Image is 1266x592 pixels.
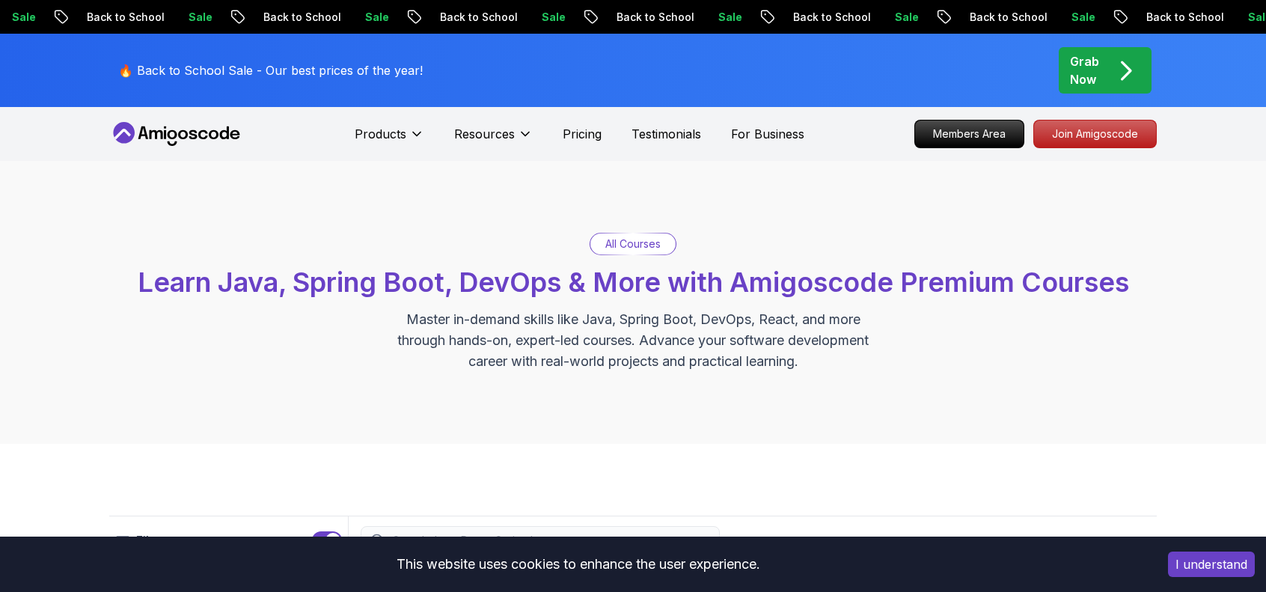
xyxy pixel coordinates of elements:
[423,10,525,25] p: Back to School
[605,237,661,251] p: All Courses
[776,10,878,25] p: Back to School
[632,125,701,143] a: Testimonials
[70,10,171,25] p: Back to School
[138,266,1129,299] span: Learn Java, Spring Boot, DevOps & More with Amigoscode Premium Courses
[1129,10,1231,25] p: Back to School
[355,125,406,143] p: Products
[878,10,926,25] p: Sale
[136,531,171,549] p: Filters
[348,10,396,25] p: Sale
[171,10,219,25] p: Sale
[454,125,515,143] p: Resources
[525,10,572,25] p: Sale
[1168,552,1255,577] button: Accept cookies
[599,10,701,25] p: Back to School
[1054,10,1102,25] p: Sale
[701,10,749,25] p: Sale
[915,120,1024,147] p: Members Area
[952,10,1054,25] p: Back to School
[1033,120,1157,148] a: Join Amigoscode
[118,61,423,79] p: 🔥 Back to School Sale - Our best prices of the year!
[1034,120,1156,147] p: Join Amigoscode
[914,120,1024,148] a: Members Area
[11,548,1146,581] div: This website uses cookies to enhance the user experience.
[454,125,533,155] button: Resources
[563,125,602,143] a: Pricing
[731,125,804,143] a: For Business
[390,533,710,548] input: Search Java, React, Spring boot ...
[246,10,348,25] p: Back to School
[355,125,424,155] button: Products
[382,309,884,372] p: Master in-demand skills like Java, Spring Boot, DevOps, React, and more through hands-on, expert-...
[1070,52,1099,88] p: Grab Now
